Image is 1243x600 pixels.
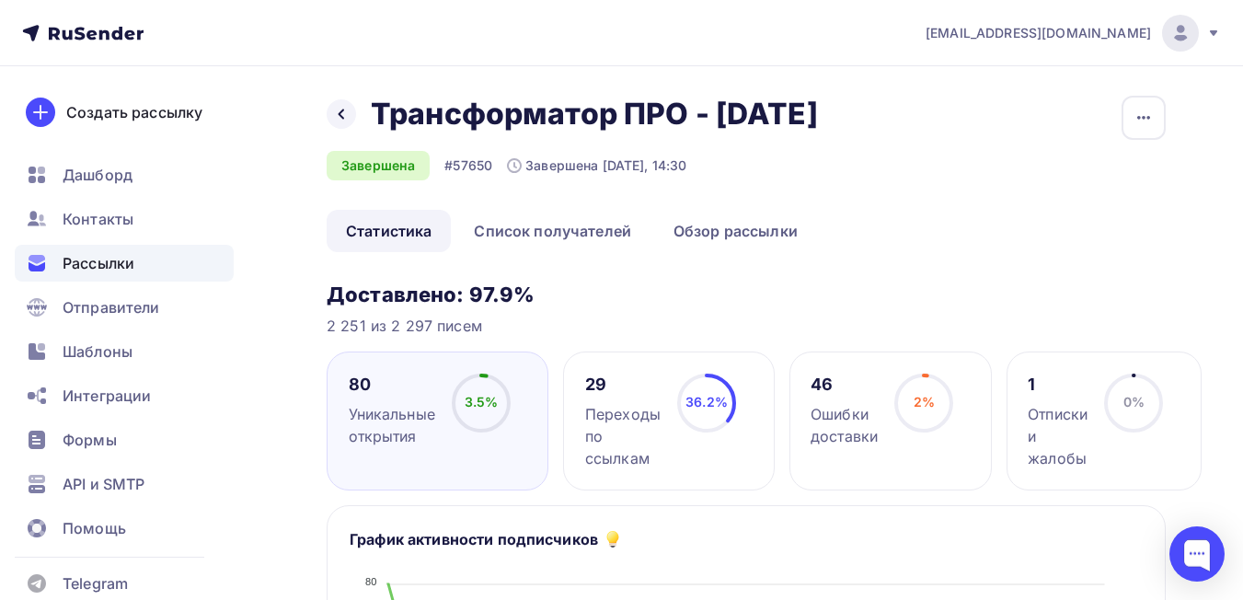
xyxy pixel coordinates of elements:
span: Рассылки [63,252,134,274]
span: [EMAIL_ADDRESS][DOMAIN_NAME] [926,24,1151,42]
span: 3.5% [465,394,499,410]
h5: График активности подписчиков [350,528,598,550]
h3: Доставлено: 97.9% [327,282,1166,307]
span: Контакты [63,208,133,230]
a: Отправители [15,289,234,326]
a: [EMAIL_ADDRESS][DOMAIN_NAME] [926,15,1221,52]
tspan: 80 [365,576,377,587]
div: #57650 [444,156,492,175]
div: Уникальные открытия [349,403,435,447]
div: Завершена [DATE], 14:30 [507,156,686,175]
div: 46 [811,374,878,396]
a: Дашборд [15,156,234,193]
span: Шаблоны [63,340,132,363]
span: Telegram [63,572,128,594]
div: 29 [585,374,661,396]
a: Статистика [327,210,451,252]
div: 1 [1028,374,1088,396]
h2: Трансформатор ПРО - [DATE] [371,96,818,133]
a: Рассылки [15,245,234,282]
span: Помощь [63,517,126,539]
span: Интеграции [63,385,151,407]
div: Отписки и жалобы [1028,403,1088,469]
span: 0% [1123,394,1145,410]
div: Завершена [327,151,430,180]
a: Список получателей [455,210,650,252]
span: 36.2% [685,394,728,410]
span: API и SMTP [63,473,144,495]
span: Формы [63,429,117,451]
a: Контакты [15,201,234,237]
div: Создать рассылку [66,101,202,123]
div: 2 251 из 2 297 писем [327,315,1166,337]
div: 80 [349,374,435,396]
a: Обзор рассылки [654,210,817,252]
div: Ошибки доставки [811,403,878,447]
span: Дашборд [63,164,132,186]
span: 2% [914,394,935,410]
div: Переходы по ссылкам [585,403,661,469]
a: Формы [15,421,234,458]
span: Отправители [63,296,160,318]
a: Шаблоны [15,333,234,370]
